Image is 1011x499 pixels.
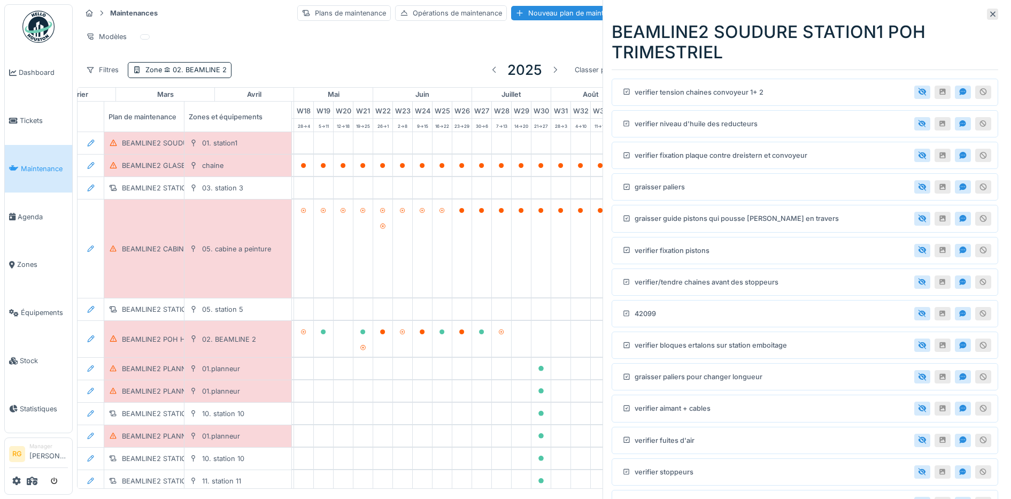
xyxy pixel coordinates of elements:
[395,5,507,21] div: Opérations de maintenance
[393,102,412,118] div: W 23
[571,119,590,132] div: 4 -> 10
[619,434,694,447] div: verifier fuites d'air
[202,476,241,486] div: 11. station 11
[29,442,68,465] li: [PERSON_NAME]
[512,119,531,132] div: 14 -> 20
[472,88,551,102] div: juillet
[619,370,762,383] div: graisser paliers pour changer longueur
[81,62,124,78] div: Filtres
[122,409,260,419] div: BEAMLINE2 STATION10 POH SEMESTRIEL
[5,145,72,193] a: Maintenance
[619,180,685,194] div: graisser paliers
[202,160,223,171] div: chaine
[413,102,432,118] div: W 24
[619,212,839,225] div: graisser guide pistons qui pousse [PERSON_NAME] en travers
[393,119,412,132] div: 2 -> 8
[591,102,610,118] div: W 33
[531,102,551,118] div: W 30
[18,212,68,222] span: Agenda
[5,97,72,145] a: Tickets
[202,183,243,193] div: 03. station 3
[512,102,531,118] div: W 29
[294,102,313,118] div: W 18
[619,149,807,162] div: verifier fixation plaque contre dreistern et convoyeur
[531,119,551,132] div: 21 -> 27
[22,11,55,43] img: Badge_color-CXgf-gQk.svg
[5,193,72,241] a: Agenda
[5,289,72,337] a: Équipements
[511,6,631,20] div: Nouveau plan de maintenance
[202,409,244,419] div: 10. station 10
[106,8,162,18] strong: Maintenances
[122,386,261,396] div: BEAMLINE2 PLANNEUR POH SEMESTRIEL
[162,66,227,74] span: 02. BEAMLINE 2
[619,402,711,415] div: verifier aimant + cables
[9,446,25,462] li: RG
[492,119,511,132] div: 7 -> 13
[5,241,72,289] a: Zones
[314,102,333,118] div: W 19
[413,119,432,132] div: 9 -> 15
[5,337,72,385] a: Stock
[433,102,452,118] div: W 25
[122,364,263,374] div: BEAMLINE2 PLANNEUR POH TRIMESTRIEL
[202,304,243,314] div: 05. station 5
[202,244,271,254] div: 05. cabine a peinture
[472,102,491,118] div: W 27
[122,334,235,344] div: BEAMLINE2 POH HEBDOMADAIRE
[492,102,511,118] div: W 28
[619,275,778,289] div: verifier/tendre chaines avant des stoppeurs
[104,102,211,132] div: Plan de maintenance
[184,102,291,132] div: Zones et équipements
[612,22,998,63] h2: BEAMLINE2 SOUDURE STATION1 POH TRIMESTRIEL
[373,88,472,102] div: juin
[9,442,68,468] a: RG Manager[PERSON_NAME]
[122,476,250,486] div: BEAMLINE2 STATION11 POH MENSUEL
[334,102,353,118] div: W 20
[202,431,240,441] div: 01.planneur
[215,88,294,102] div: avril
[452,102,472,118] div: W 26
[202,138,237,148] div: 01. station1
[20,404,68,414] span: Statistiques
[334,119,353,132] div: 12 -> 18
[5,49,72,97] a: Dashboard
[619,244,709,257] div: verifier fixation pistons
[507,62,542,78] h3: 2025
[353,102,373,118] div: W 21
[571,102,590,118] div: W 32
[20,356,68,366] span: Stock
[122,160,273,171] div: BEAMLINE2 GLASBEEK POH HEBDOMADAIRE
[202,364,240,374] div: 01.planneur
[619,117,758,130] div: verifier niveau d'huile des reducteurs
[122,244,305,254] div: BEAMLINE2 CABINE A PEINTURE POH HEBDOMADAIRE
[122,304,271,314] div: BEAMLINE2 STATION5 POH HEBDOMADAIRE
[373,102,392,118] div: W 22
[452,119,472,132] div: 23 -> 29
[145,65,227,75] div: Zone
[17,259,68,270] span: Zones
[19,67,68,78] span: Dashboard
[619,465,693,479] div: verifier stoppeurs
[619,339,787,352] div: verifier bloques ertalons sur station emboitage
[294,119,313,132] div: 28 -> 4
[21,308,68,318] span: Équipements
[122,138,293,148] div: BEAMLINE2 SOUDURE STATION1 POH TRIMESTRIEL
[433,119,452,132] div: 16 -> 22
[619,307,656,320] div: 42099
[81,29,132,44] div: Modèles
[122,454,257,464] div: BEAMLINE2 STATION10 POH BIMESTRIEL
[116,88,214,102] div: mars
[21,164,68,174] span: Maintenance
[551,119,570,132] div: 28 -> 3
[5,385,72,433] a: Statistiques
[297,5,391,21] div: Plans de maintenance
[551,88,630,102] div: août
[570,62,705,78] div: Classer par [PERSON_NAME] contrôle
[551,102,570,118] div: W 31
[202,334,256,344] div: 02. BEAMLINE 2
[122,183,254,193] div: BEAMLINE2 STATION3 POH BIMESTRIEL
[373,119,392,132] div: 26 -> 1
[202,454,244,464] div: 10. station 10
[472,119,491,132] div: 30 -> 6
